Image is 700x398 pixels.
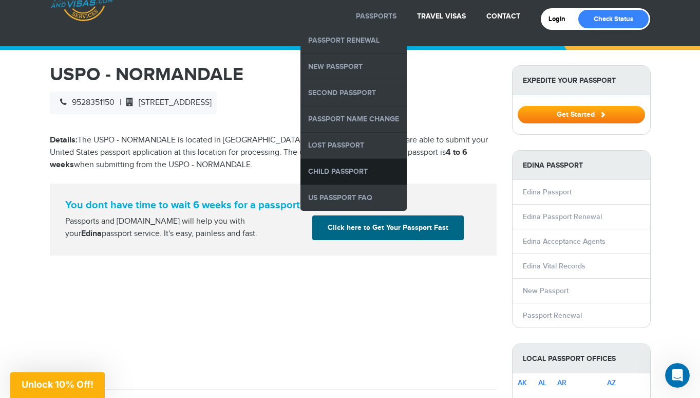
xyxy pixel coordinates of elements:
iframe: Intercom live chat [665,363,690,388]
div: Passports and [DOMAIN_NAME] will help you with your passport service. It's easy, painless and fast. [61,215,309,240]
a: US Passport FAQ [300,185,407,211]
span: 9528351150 [55,98,115,107]
div: | [50,92,217,114]
a: AK [518,378,527,387]
strong: You dont have time to wait 6 weeks for a passport? [65,199,481,211]
a: Passports [356,12,396,21]
span: Unlock 10% Off! [22,379,93,390]
strong: 4 to 6 weeks [50,148,467,170]
a: Login [548,15,573,23]
a: Edina Passport Renewal [523,212,602,221]
a: Contact [486,12,520,21]
iframe: Customer reviews powered by Trustpilot [50,256,497,379]
a: Travel Visas [417,12,466,21]
strong: Edina Passport [513,151,650,180]
strong: Details: [50,135,78,145]
a: Get Started [518,110,645,118]
a: Lost Passport [300,133,407,158]
a: AR [557,378,566,387]
p: The USPO - NORMANDALE is located in [GEOGRAPHIC_DATA], [GEOGRAPHIC_DATA]. You are able to submit ... [50,134,497,171]
a: Check Status [578,10,649,28]
a: Passport Renewal [523,311,582,320]
strong: Edina [81,229,102,239]
a: Passport Renewal [300,28,407,53]
a: Edina Vital Records [523,262,585,270]
a: Edina Passport [523,188,572,196]
a: AZ [607,378,616,387]
a: Click here to Get Your Passport Fast [312,215,464,240]
div: Unlock 10% Off! [10,372,105,398]
a: Second Passport [300,80,407,106]
a: Edina Acceptance Agents [523,237,606,246]
strong: Expedite Your Passport [513,66,650,95]
a: Child Passport [300,159,407,185]
strong: Local Passport Offices [513,344,650,373]
button: Get Started [518,106,645,123]
a: New Passport [523,286,569,295]
a: New Passport [300,54,407,80]
a: Passport Name Change [300,106,407,132]
h1: USPO - NORMANDALE [50,65,497,84]
span: [STREET_ADDRESS] [121,98,212,107]
a: AL [538,378,546,387]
